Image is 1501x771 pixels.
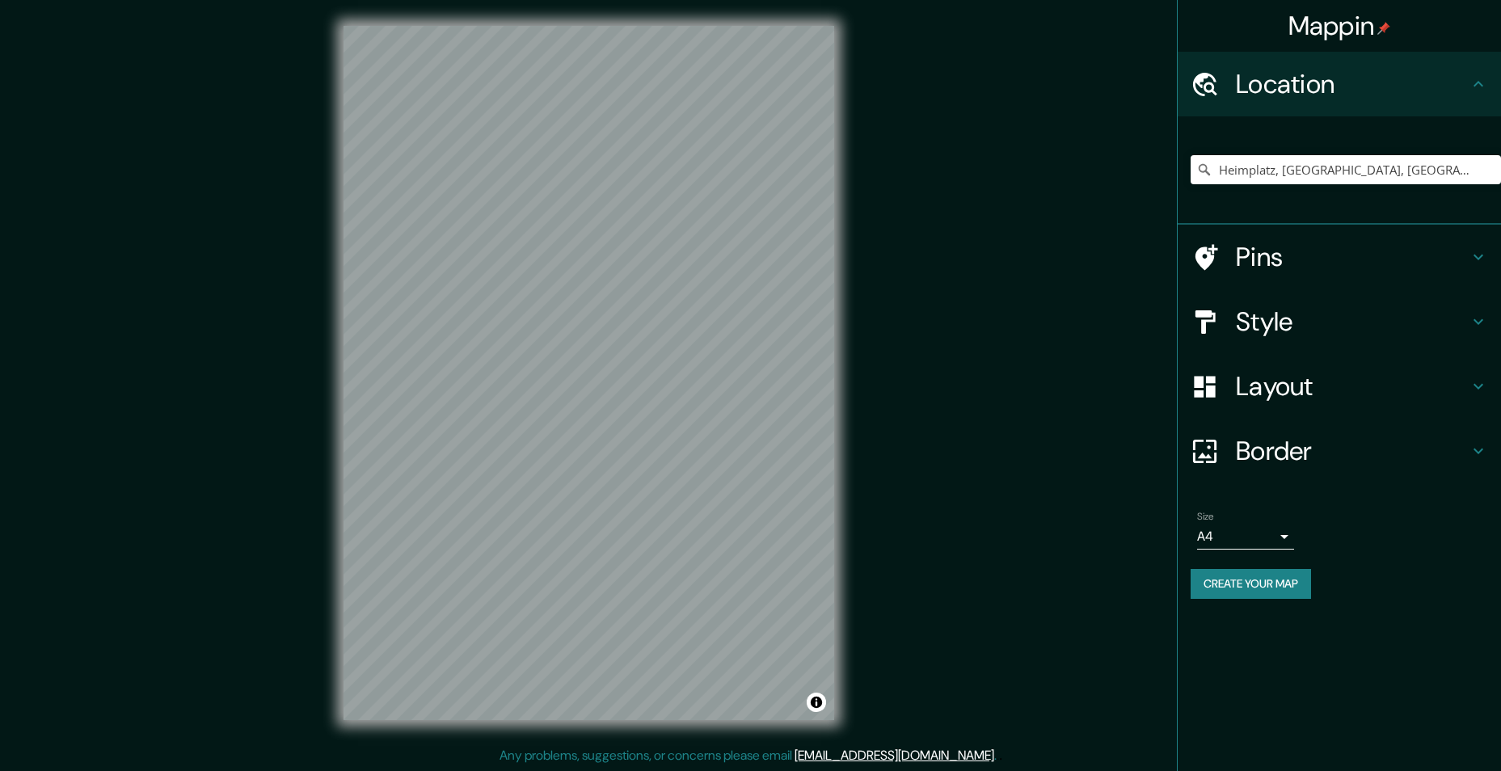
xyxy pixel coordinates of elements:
[1178,419,1501,483] div: Border
[997,746,999,765] div: .
[1191,569,1311,599] button: Create your map
[1236,370,1469,402] h4: Layout
[1191,155,1501,184] input: Pick your city or area
[1178,225,1501,289] div: Pins
[807,693,826,712] button: Toggle attribution
[1236,305,1469,338] h4: Style
[1236,435,1469,467] h4: Border
[1288,10,1391,42] h4: Mappin
[1377,22,1390,35] img: pin-icon.png
[1178,289,1501,354] div: Style
[795,747,994,764] a: [EMAIL_ADDRESS][DOMAIN_NAME]
[344,26,834,720] canvas: Map
[1357,708,1483,753] iframe: Help widget launcher
[1197,510,1214,524] label: Size
[1197,524,1294,550] div: A4
[999,746,1002,765] div: .
[500,746,997,765] p: Any problems, suggestions, or concerns please email .
[1178,52,1501,116] div: Location
[1178,354,1501,419] div: Layout
[1236,68,1469,100] h4: Location
[1236,241,1469,273] h4: Pins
